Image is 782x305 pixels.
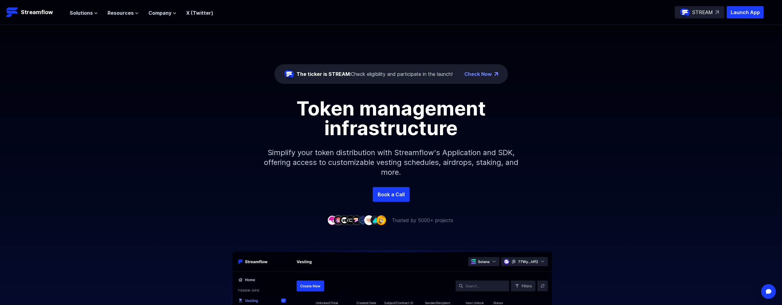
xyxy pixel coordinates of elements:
img: company-7 [364,215,374,225]
a: STREAM [675,6,724,18]
img: streamflow-logo-circle.png [680,7,690,17]
img: company-2 [333,215,343,225]
button: Solutions [70,9,98,17]
h1: Token management infrastructure [253,99,529,138]
p: Streamflow [21,8,53,17]
div: Check eligibility and participate in the launch! [297,70,453,78]
span: The ticker is STREAM: [297,71,351,77]
img: streamflow-logo-circle.png [284,69,294,79]
span: Solutions [70,9,93,17]
a: Book a Call [373,187,410,202]
img: company-6 [358,215,368,225]
img: company-4 [346,215,356,225]
span: Company [148,9,171,17]
img: company-8 [370,215,380,225]
img: Streamflow Logo [6,6,18,18]
a: Check Now [464,70,492,78]
img: company-1 [327,215,337,225]
img: company-9 [376,215,386,225]
div: Open Intercom Messenger [761,284,776,299]
img: top-right-arrow.svg [715,10,719,14]
img: top-right-arrow.png [494,72,498,76]
button: Launch App [727,6,764,18]
button: Resources [108,9,139,17]
p: Trusted by 5000+ projects [392,217,453,224]
p: Simplify your token distribution with Streamflow's Application and SDK, offering access to custom... [259,138,523,187]
img: company-5 [352,215,362,225]
p: STREAM [692,9,713,16]
a: X (Twitter) [186,10,213,16]
a: Streamflow [6,6,64,18]
img: company-3 [340,215,349,225]
button: Company [148,9,176,17]
span: Resources [108,9,134,17]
